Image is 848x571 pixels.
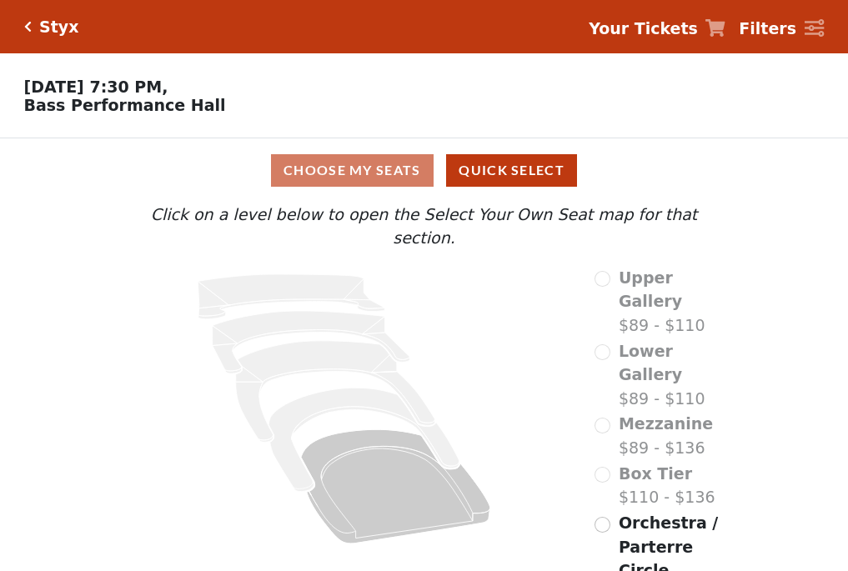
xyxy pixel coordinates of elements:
span: Lower Gallery [619,342,682,384]
label: $110 - $136 [619,462,715,509]
span: Upper Gallery [619,268,682,311]
strong: Your Tickets [589,19,698,38]
path: Upper Gallery - Seats Available: 0 [198,274,385,319]
p: Click on a level below to open the Select Your Own Seat map for that section. [118,203,730,250]
a: Your Tickets [589,17,725,41]
label: $89 - $136 [619,412,713,459]
span: Mezzanine [619,414,713,433]
button: Quick Select [446,154,577,187]
strong: Filters [739,19,796,38]
label: $89 - $110 [619,266,730,338]
span: Box Tier [619,464,692,483]
path: Orchestra / Parterre Circle - Seats Available: 225 [302,429,491,543]
path: Lower Gallery - Seats Available: 0 [213,311,410,373]
a: Filters [739,17,824,41]
a: Click here to go back to filters [24,21,32,33]
h5: Styx [39,18,78,37]
label: $89 - $110 [619,339,730,411]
